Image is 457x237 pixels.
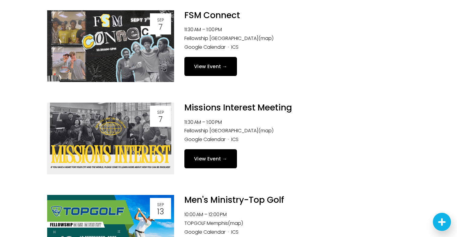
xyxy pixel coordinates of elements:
[258,35,274,42] a: (map)
[231,229,238,235] a: ICS
[152,202,169,207] div: Sep
[206,26,222,33] time: 1:00 PM
[184,219,410,228] li: TOPGOLF Memphis
[152,18,169,22] div: Sep
[184,44,225,51] a: Google Calendar
[209,211,227,218] time: 12:00 PM
[184,26,201,33] time: 11:30 AM
[152,115,169,123] div: 7
[184,57,237,76] a: View Event →
[184,102,292,114] a: Missions Interest Meeting
[184,229,225,235] a: Google Calendar
[152,208,169,216] div: 13
[47,103,174,174] img: Missions Interest Meeting
[206,119,222,126] time: 1:00 PM
[231,136,238,143] a: ICS
[152,23,169,31] div: 7
[184,149,237,168] a: View Event →
[152,110,169,114] div: Sep
[228,220,243,227] a: (map)
[184,136,225,143] a: Google Calendar
[231,44,238,51] a: ICS
[184,194,284,206] a: Men's Ministry-Top Golf
[47,10,174,82] img: FSM Connect
[184,127,410,135] li: Fellowship [GEOGRAPHIC_DATA]
[258,127,274,134] a: (map)
[184,119,201,126] time: 11:30 AM
[184,211,203,218] time: 10:00 AM
[184,9,240,21] a: FSM Connect
[184,34,410,43] li: Fellowship [GEOGRAPHIC_DATA]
